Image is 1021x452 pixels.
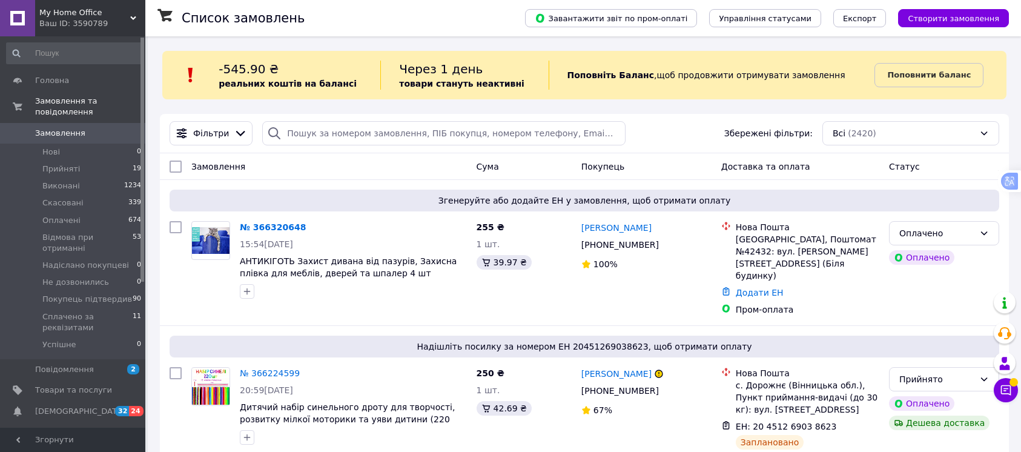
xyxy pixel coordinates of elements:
[477,162,499,171] span: Cума
[124,181,141,191] span: 1234
[42,311,133,333] span: Сплачено за реквізитами
[724,127,813,139] span: Збережені фільтри:
[477,368,504,378] span: 250 ₴
[886,13,1009,22] a: Створити замовлення
[709,9,821,27] button: Управління статусами
[240,368,300,378] a: № 366224599
[192,368,230,405] img: Фото товару
[35,406,125,417] span: [DEMOGRAPHIC_DATA]
[477,385,500,395] span: 1 шт.
[35,75,69,86] span: Головна
[240,222,306,232] a: № 366320648
[889,162,920,171] span: Статус
[477,255,532,270] div: 39.97 ₴
[736,379,879,416] div: с. Дорожнє (Вінницька обл.), Пункт приймання-видачі (до 30 кг): вул. [STREET_ADDRESS]
[736,435,804,450] div: Заплановано
[736,422,837,431] span: ЕН: 20 4512 6903 8623
[42,215,81,226] span: Оплачені
[525,9,697,27] button: Завантажити звіт по пром-оплаті
[42,198,84,208] span: Скасовані
[593,405,612,415] span: 67%
[899,373,974,386] div: Прийнято
[42,260,129,271] span: Надіслано покупцеві
[191,367,230,406] a: Фото товару
[889,416,990,430] div: Дешева доставка
[182,11,305,25] h1: Список замовлень
[137,147,141,158] span: 0
[35,385,112,396] span: Товари та послуги
[137,260,141,271] span: 0
[39,7,130,18] span: My Home Office
[129,406,143,416] span: 24
[191,162,245,171] span: Замовлення
[35,364,94,375] span: Повідомлення
[35,128,85,139] span: Замовлення
[42,181,80,191] span: Виконані
[581,162,624,171] span: Покупець
[42,164,80,174] span: Прийняті
[535,13,687,24] span: Завантажити звіт по пром-оплаті
[174,194,994,207] span: Згенеруйте або додайте ЕН у замовлення, щоб отримати оплату
[128,215,141,226] span: 674
[42,277,109,288] span: Не дозвонились
[193,127,229,139] span: Фільтри
[174,341,994,353] span: Надішліть посилку за номером ЕН 20451269038623, щоб отримати оплату
[898,9,1009,27] button: Створити замовлення
[833,127,845,139] span: Всі
[549,61,875,90] div: , щоб продовжити отримувати замовлення
[581,368,652,380] a: [PERSON_NAME]
[39,18,145,29] div: Ваш ID: 3590789
[133,311,141,333] span: 11
[137,339,141,350] span: 0
[736,288,784,297] a: Додати ЕН
[848,128,876,138] span: (2420)
[889,250,954,265] div: Оплачено
[477,222,504,232] span: 255 ₴
[240,256,457,290] a: АНТИКІГОТЬ Захист дивана від пазурів, Захисна плівка для меблів, дверей та шпалер 4 шт 30х40см мод 9
[128,198,141,208] span: 339
[42,294,132,305] span: Покупець підтвердив
[399,62,483,76] span: Через 1 день
[137,277,141,288] span: 0
[477,401,532,416] div: 42.69 ₴
[240,402,455,436] a: Дитячий набір синельного дроту для творчості, розвитку мілкої моторики та уяви дитини (220 елемен...
[42,339,76,350] span: Успішне
[579,382,661,399] div: [PHONE_NUMBER]
[833,9,887,27] button: Експорт
[42,147,60,158] span: Нові
[133,232,141,254] span: 53
[899,227,974,240] div: Оплачено
[721,162,810,171] span: Доставка та оплата
[35,427,112,448] span: Показники роботи компанії
[736,304,879,316] div: Пром-оплата
[42,232,133,254] span: Відмова при отриманні
[6,42,142,64] input: Пошук
[567,70,655,80] b: Поповніть Баланс
[219,79,357,88] b: реальних коштів на балансі
[240,239,293,249] span: 15:54[DATE]
[477,239,500,249] span: 1 шт.
[133,294,141,305] span: 90
[874,63,983,87] a: Поповнити баланс
[35,96,145,118] span: Замовлення та повідомлення
[219,62,279,76] span: -545.90 ₴
[889,396,954,411] div: Оплачено
[593,259,618,269] span: 100%
[994,378,1018,402] button: Чат з покупцем
[133,164,141,174] span: 19
[191,221,230,260] a: Фото товару
[240,385,293,395] span: 20:59[DATE]
[887,70,971,79] b: Поповнити баланс
[115,406,129,416] span: 32
[719,14,811,23] span: Управління статусами
[262,121,626,145] input: Пошук за номером замовлення, ПІБ покупця, номером телефону, Email, номером накладної
[736,233,879,282] div: [GEOGRAPHIC_DATA], Поштомат №42432: вул. [PERSON_NAME][STREET_ADDRESS] (Біля будинку)
[127,364,139,374] span: 2
[581,222,652,234] a: [PERSON_NAME]
[579,236,661,253] div: [PHONE_NUMBER]
[192,227,230,254] img: Фото товару
[908,14,999,23] span: Створити замовлення
[736,367,879,379] div: Нова Пошта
